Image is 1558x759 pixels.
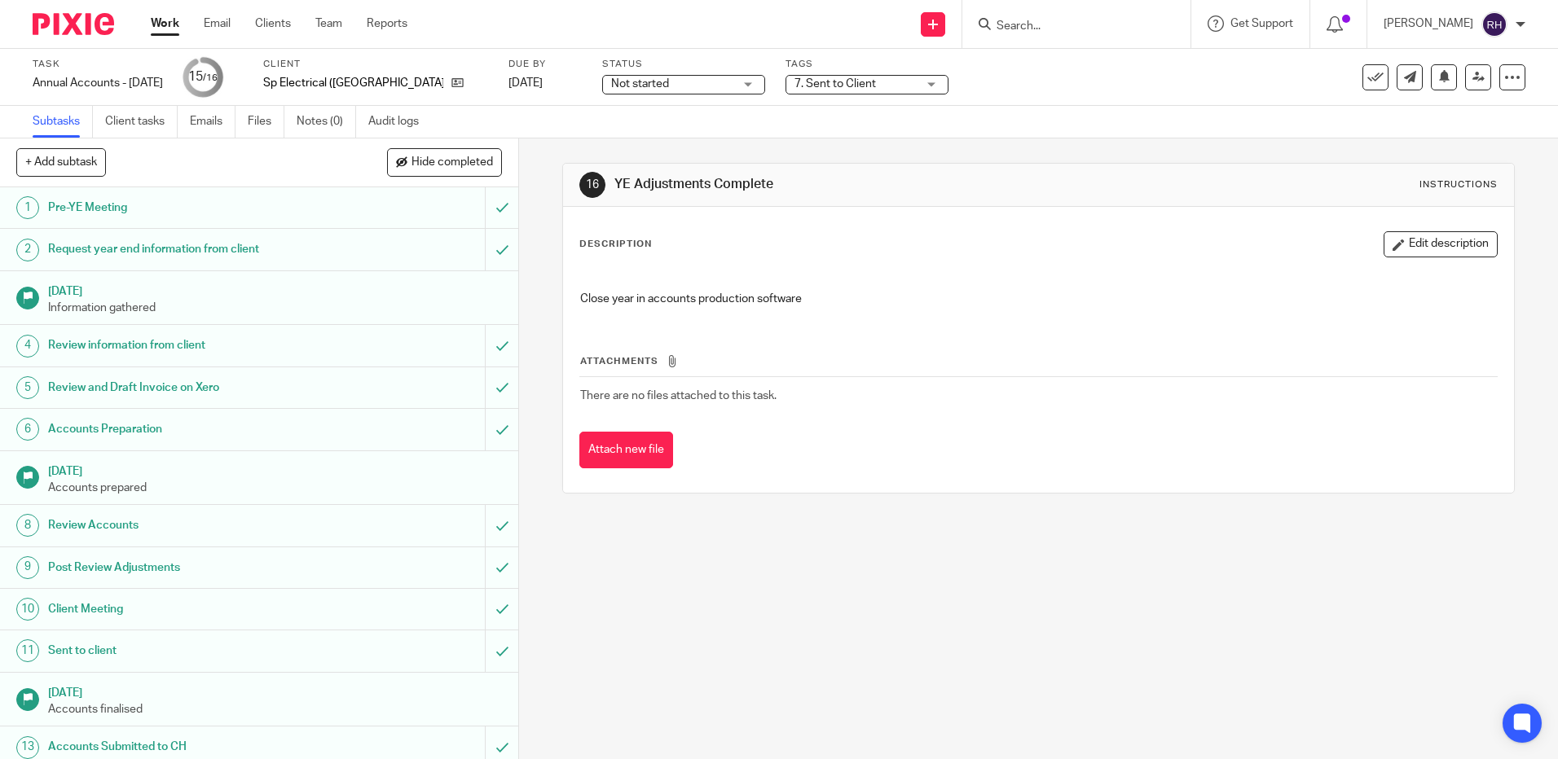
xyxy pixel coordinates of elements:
[105,106,178,138] a: Client tasks
[48,333,328,358] h1: Review information from client
[1230,18,1293,29] span: Get Support
[580,291,1496,307] p: Close year in accounts production software
[48,555,328,580] h1: Post Review Adjustments
[611,78,669,90] span: Not started
[263,58,488,71] label: Client
[794,78,876,90] span: 7. Sent to Client
[16,556,39,579] div: 9
[580,390,777,401] span: There are no files attached to this task.
[16,239,39,261] div: 2
[33,58,163,71] label: Task
[602,58,765,71] label: Status
[204,15,231,32] a: Email
[580,357,658,366] span: Attachments
[33,75,163,91] div: Annual Accounts - January 2025
[48,513,328,537] h1: Review Accounts
[16,598,39,621] div: 10
[16,418,39,441] div: 6
[48,480,503,496] p: Accounts prepared
[508,77,543,89] span: [DATE]
[33,13,114,35] img: Pixie
[786,58,948,71] label: Tags
[48,300,503,316] p: Information gathered
[367,15,407,32] a: Reports
[151,15,179,32] a: Work
[48,195,328,220] h1: Pre-YE Meeting
[368,106,431,138] a: Audit logs
[203,73,218,82] small: /16
[1481,11,1507,37] img: svg%3E
[255,15,291,32] a: Clients
[16,196,39,219] div: 1
[579,172,605,198] div: 16
[48,237,328,261] h1: Request year end information from client
[315,15,342,32] a: Team
[248,106,284,138] a: Files
[297,106,356,138] a: Notes (0)
[33,75,163,91] div: Annual Accounts - [DATE]
[614,176,1073,193] h1: YE Adjustments Complete
[579,432,673,468] button: Attach new file
[48,375,328,400] h1: Review and Draft Invoice on Xero
[33,106,93,138] a: Subtasks
[190,106,235,138] a: Emails
[48,701,503,717] p: Accounts finalised
[995,20,1142,34] input: Search
[16,335,39,358] div: 4
[16,736,39,759] div: 13
[1419,178,1498,191] div: Instructions
[48,735,328,759] h1: Accounts Submitted to CH
[412,156,493,169] span: Hide completed
[387,148,502,176] button: Hide completed
[263,75,443,91] p: Sp Electrical ([GEOGRAPHIC_DATA]) Ltd
[1384,15,1473,32] p: [PERSON_NAME]
[579,238,652,251] p: Description
[16,514,39,537] div: 8
[48,597,328,621] h1: Client Meeting
[48,417,328,441] h1: Accounts Preparation
[48,638,328,663] h1: Sent to client
[508,58,582,71] label: Due by
[48,681,503,701] h1: [DATE]
[16,639,39,662] div: 11
[48,459,503,480] h1: [DATE]
[48,279,503,300] h1: [DATE]
[1384,231,1498,257] button: Edit description
[16,148,106,176] button: + Add subtask
[16,376,39,399] div: 5
[188,68,218,86] div: 15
